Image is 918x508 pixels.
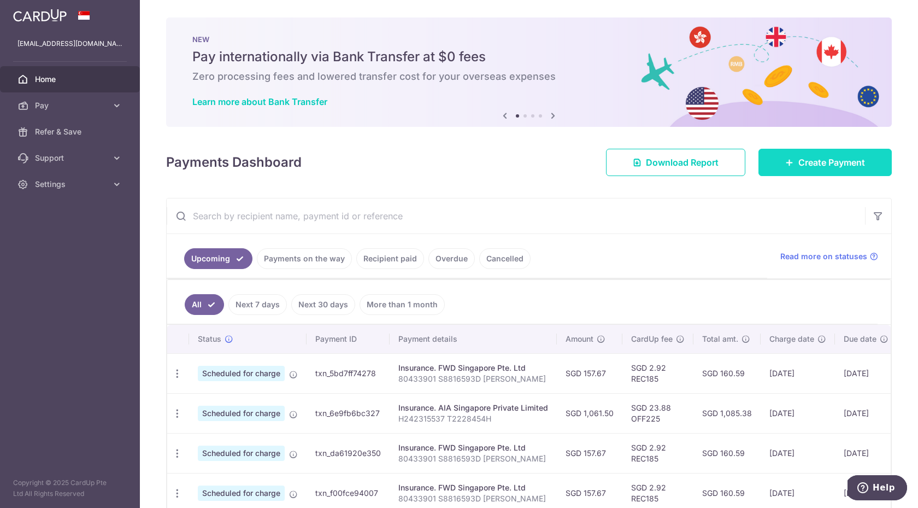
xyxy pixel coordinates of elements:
[693,433,761,473] td: SGD 160.59
[198,334,221,344] span: Status
[192,35,866,44] p: NEW
[761,353,835,393] td: [DATE]
[35,100,107,111] span: Pay
[307,433,390,473] td: txn_da61920e350
[192,70,866,83] h6: Zero processing fees and lowered transfer cost for your overseas expenses
[228,294,287,315] a: Next 7 days
[167,198,865,233] input: Search by recipient name, payment id or reference
[702,334,738,344] span: Total amt.
[192,96,327,107] a: Learn more about Bank Transfer
[35,153,107,164] span: Support
[307,353,390,393] td: txn_5bd7ff74278
[390,325,557,353] th: Payment details
[835,433,897,473] td: [DATE]
[198,446,285,461] span: Scheduled for charge
[257,248,352,269] a: Payments on the way
[17,38,122,49] p: [EMAIL_ADDRESS][DOMAIN_NAME]
[307,325,390,353] th: Payment ID
[761,393,835,433] td: [DATE]
[398,373,548,384] p: 80433901 S8816593D [PERSON_NAME]
[479,248,531,269] a: Cancelled
[646,156,719,169] span: Download Report
[780,251,867,262] span: Read more on statuses
[360,294,445,315] a: More than 1 month
[769,334,814,344] span: Charge date
[192,48,866,66] h5: Pay internationally via Bank Transfer at $0 fees
[398,453,548,464] p: 80433901 S8816593D [PERSON_NAME]
[35,179,107,190] span: Settings
[198,406,285,421] span: Scheduled for charge
[848,475,907,503] iframe: Opens a widget where you can find more information
[184,248,252,269] a: Upcoming
[25,8,48,17] span: Help
[398,363,548,373] div: Insurance. FWD Singapore Pte. Ltd
[35,74,107,85] span: Home
[166,153,302,172] h4: Payments Dashboard
[622,393,693,433] td: SGD 23.88 OFF225
[291,294,355,315] a: Next 30 days
[693,353,761,393] td: SGD 160.59
[398,442,548,453] div: Insurance. FWD Singapore Pte. Ltd
[166,17,892,127] img: Bank transfer banner
[835,353,897,393] td: [DATE]
[844,334,876,344] span: Due date
[758,149,892,176] a: Create Payment
[622,433,693,473] td: SGD 2.92 REC185
[557,353,622,393] td: SGD 157.67
[557,393,622,433] td: SGD 1,061.50
[356,248,424,269] a: Recipient paid
[566,334,593,344] span: Amount
[557,433,622,473] td: SGD 157.67
[398,413,548,424] p: H242315537 T2228454H
[835,393,897,433] td: [DATE]
[606,149,745,176] a: Download Report
[307,393,390,433] td: txn_6e9fb6bc327
[198,366,285,381] span: Scheduled for charge
[198,486,285,501] span: Scheduled for charge
[693,393,761,433] td: SGD 1,085.38
[13,9,67,22] img: CardUp
[631,334,673,344] span: CardUp fee
[798,156,865,169] span: Create Payment
[761,433,835,473] td: [DATE]
[398,493,548,504] p: 80433901 S8816593D [PERSON_NAME]
[398,402,548,413] div: Insurance. AIA Singapore Private Limited
[622,353,693,393] td: SGD 2.92 REC185
[428,248,475,269] a: Overdue
[35,126,107,137] span: Refer & Save
[780,251,878,262] a: Read more on statuses
[398,482,548,493] div: Insurance. FWD Singapore Pte. Ltd
[185,294,224,315] a: All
